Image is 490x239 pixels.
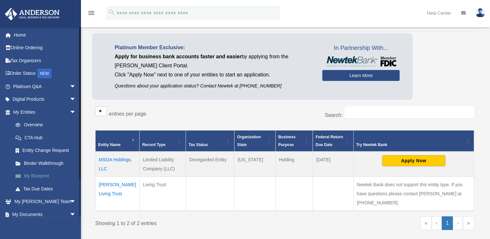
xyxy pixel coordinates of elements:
[115,43,313,52] p: Platinum Member Exclusive:
[313,130,353,152] th: Federal Return Due Date: Activate to sort
[140,152,186,177] td: Limited Liability Company (LLC)
[234,130,276,152] th: Organization State: Activate to sort
[5,54,86,67] a: Tax Organizers
[325,56,396,67] img: NewtekBankLogoSM.png
[9,157,86,170] a: Binder Walkthrough
[5,67,86,80] a: Order StatusNEW
[313,152,353,177] td: [DATE]
[92,22,124,28] span: Active Entities
[96,176,140,211] td: [PERSON_NAME] Living Trust
[382,155,445,166] button: Apply Now
[278,135,295,147] span: Business Purpose
[222,22,255,28] span: Inactive Trusts
[70,93,83,106] span: arrow_drop_down
[188,142,208,147] span: Tax Status
[37,69,51,78] div: NEW
[140,176,186,211] td: Living Trust
[140,130,186,152] th: Record Type: Activate to sort
[142,142,165,147] span: Record Type
[5,195,86,208] a: My [PERSON_NAME] Teamarrow_drop_down
[276,130,313,152] th: Business Purpose: Activate to sort
[109,111,146,117] label: entries per page
[9,182,86,195] a: Tax Due Dates
[5,93,86,106] a: Digital Productsarrow_drop_down
[322,70,400,81] a: Learn More
[325,112,343,118] label: Search:
[108,9,115,16] i: search
[315,135,343,147] span: Federal Return Due Date
[5,106,86,119] a: My Entitiesarrow_drop_down
[96,130,140,152] th: Entity Name: Activate to invert sorting
[420,216,432,230] a: First
[475,8,485,17] img: User Pic
[70,195,83,209] span: arrow_drop_down
[9,119,83,131] a: Overview
[9,170,86,183] a: My Blueprint
[5,28,86,41] a: Home
[356,141,464,149] div: Try Newtek Bank
[70,80,83,93] span: arrow_drop_down
[70,106,83,119] span: arrow_drop_down
[98,142,120,147] span: Entity Name
[135,22,171,28] span: Inactive Entities
[5,41,86,54] a: Online Ordering
[353,176,474,211] td: Newtek Bank does not support this entity type. If you have questions please contact [PERSON_NAME]...
[186,130,234,152] th: Tax Status: Activate to sort
[353,130,474,152] th: Try Newtek Bank : Activate to sort
[9,131,86,144] a: CTA Hub
[237,135,261,147] span: Organization State
[322,43,400,53] span: In Partnership With...
[115,82,313,90] p: Questions about your application status? Contact Newtek at [PHONE_NUMBER]
[115,70,313,79] p: Click "Apply Now" next to one of your entities to start an application.
[5,208,86,221] a: My Documentsarrow_drop_down
[186,152,234,177] td: Disregarded Entity
[70,208,83,221] span: arrow_drop_down
[9,144,86,157] a: Entity Change Request
[95,216,280,228] div: Showing 1 to 2 of 2 entries
[96,152,140,177] td: MSOA Holdings, LLC
[182,22,211,28] span: Active Trusts
[5,80,86,93] a: Platinum Q&Aarrow_drop_down
[3,8,62,20] img: Anderson Advisors Platinum Portal
[87,11,95,17] a: menu
[234,152,276,177] td: [US_STATE]
[87,9,95,17] i: menu
[115,54,242,59] span: Apply for business bank accounts faster and easier
[115,52,313,70] p: by applying from the [PERSON_NAME] Client Portal.
[276,152,313,177] td: Holding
